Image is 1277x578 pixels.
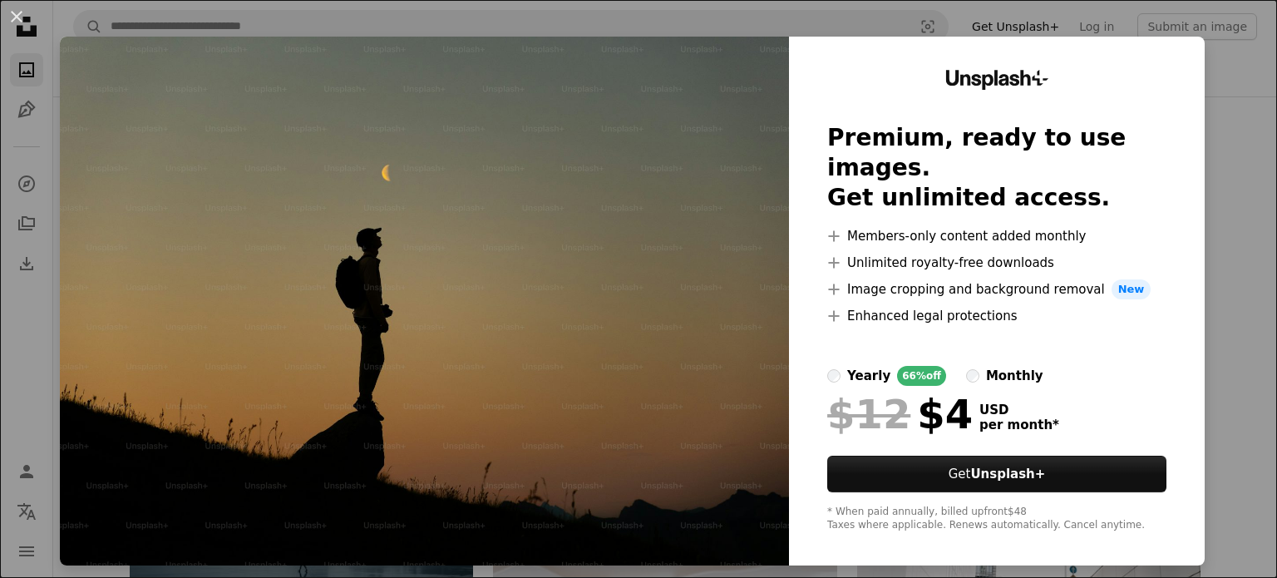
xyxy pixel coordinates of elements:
[970,467,1045,482] strong: Unsplash+
[827,506,1166,532] div: * When paid annually, billed upfront $48 Taxes where applicable. Renews automatically. Cancel any...
[1112,279,1151,299] span: New
[827,279,1166,299] li: Image cropping and background removal
[827,226,1166,246] li: Members-only content added monthly
[827,123,1166,213] h2: Premium, ready to use images. Get unlimited access.
[897,366,946,386] div: 66% off
[966,369,979,383] input: monthly
[979,403,1059,417] span: USD
[847,366,890,386] div: yearly
[827,456,1166,492] button: GetUnsplash+
[986,366,1043,386] div: monthly
[827,393,910,436] span: $12
[827,393,973,436] div: $4
[827,253,1166,273] li: Unlimited royalty-free downloads
[979,417,1059,432] span: per month *
[827,369,841,383] input: yearly66%off
[827,306,1166,326] li: Enhanced legal protections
